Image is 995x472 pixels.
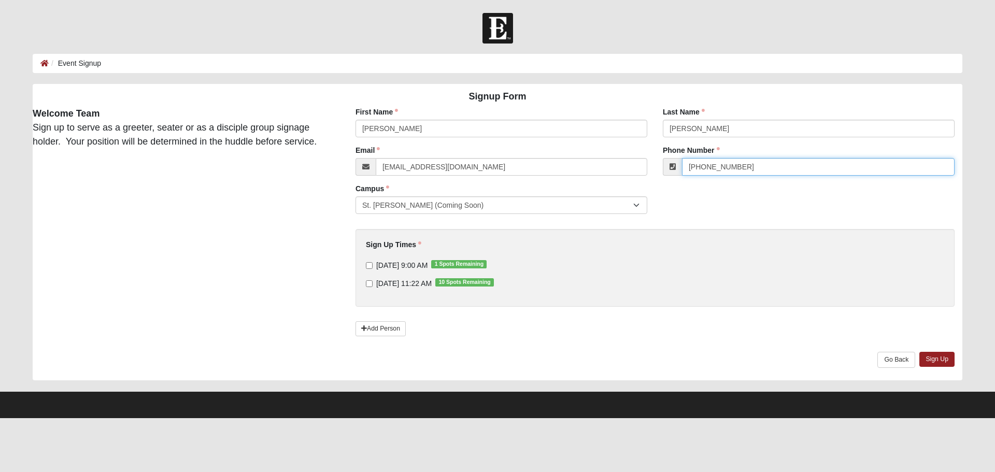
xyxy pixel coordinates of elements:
[877,352,915,368] a: Go Back
[431,260,487,268] span: 1 Spots Remaining
[663,145,720,155] label: Phone Number
[25,107,340,149] div: Sign up to serve as a greeter, seater or as a disciple group signage holder. Your position will b...
[356,107,398,117] label: First Name
[663,107,705,117] label: Last Name
[435,278,494,287] span: 10 Spots Remaining
[356,183,389,194] label: Campus
[33,91,962,103] h4: Signup Form
[366,280,373,287] input: [DATE] 11:22 AM10 Spots Remaining
[376,261,428,269] span: [DATE] 9:00 AM
[356,145,380,155] label: Email
[49,58,101,69] li: Event Signup
[376,279,432,288] span: [DATE] 11:22 AM
[366,239,421,250] label: Sign Up Times
[482,13,513,44] img: Church of Eleven22 Logo
[366,262,373,269] input: [DATE] 9:00 AM1 Spots Remaining
[33,108,99,119] strong: Welcome Team
[356,321,406,336] a: Add Person
[919,352,955,367] a: Sign Up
